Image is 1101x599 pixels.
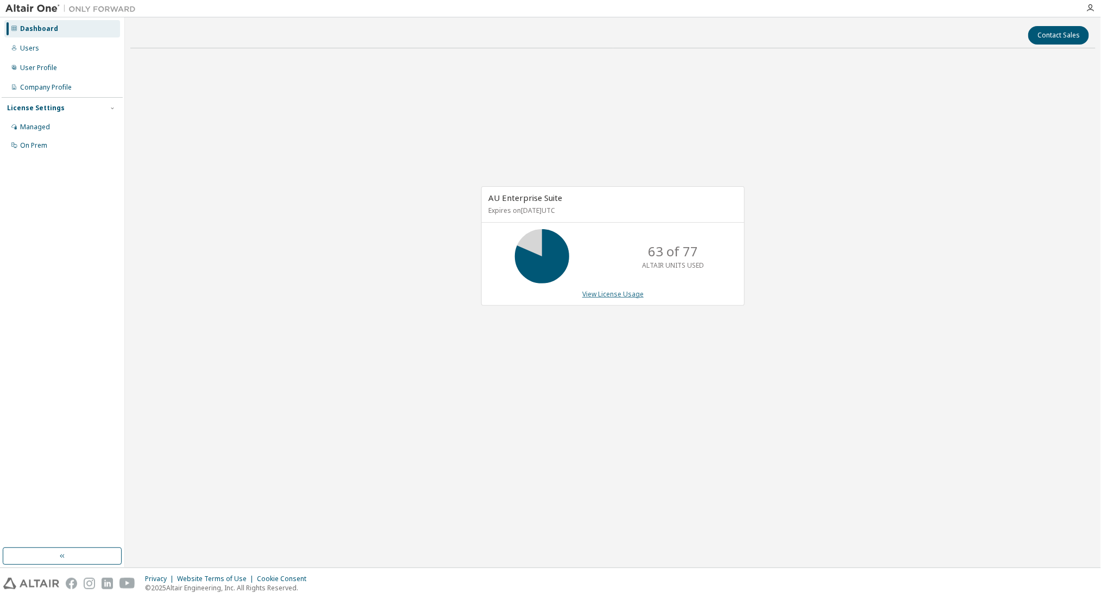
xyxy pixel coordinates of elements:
[7,104,65,112] div: License Settings
[488,206,735,215] p: Expires on [DATE] UTC
[1028,26,1089,45] button: Contact Sales
[648,242,698,261] p: 63 of 77
[145,575,177,583] div: Privacy
[102,578,113,589] img: linkedin.svg
[20,141,47,150] div: On Prem
[3,578,59,589] img: altair_logo.svg
[20,83,72,92] div: Company Profile
[145,583,313,592] p: © 2025 Altair Engineering, Inc. All Rights Reserved.
[20,123,50,131] div: Managed
[84,578,95,589] img: instagram.svg
[582,289,644,299] a: View License Usage
[177,575,257,583] div: Website Terms of Use
[257,575,313,583] div: Cookie Consent
[488,192,562,203] span: AU Enterprise Suite
[5,3,141,14] img: Altair One
[66,578,77,589] img: facebook.svg
[642,261,704,270] p: ALTAIR UNITS USED
[119,578,135,589] img: youtube.svg
[20,24,58,33] div: Dashboard
[20,44,39,53] div: Users
[20,64,57,72] div: User Profile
